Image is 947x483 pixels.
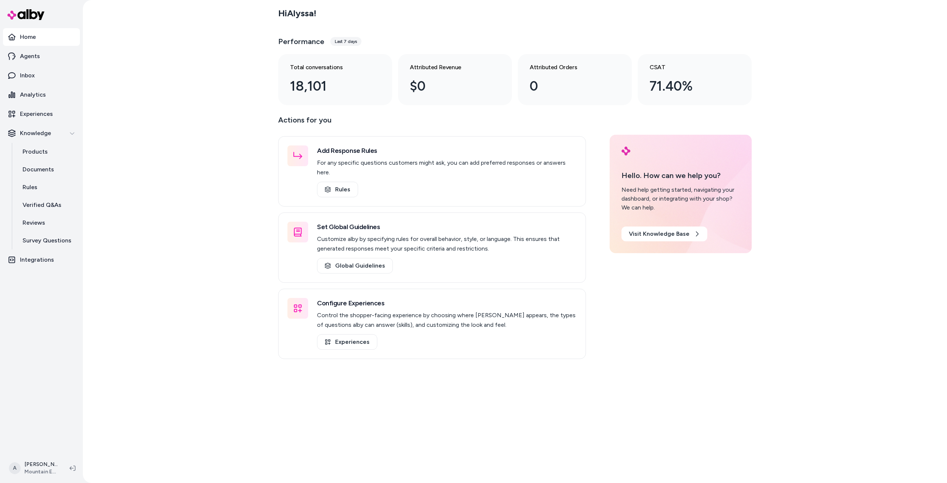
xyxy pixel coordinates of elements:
[20,52,40,61] p: Agents
[23,147,48,156] p: Products
[278,114,586,132] p: Actions for you
[15,178,80,196] a: Rules
[317,145,577,156] h3: Add Response Rules
[9,462,21,474] span: A
[15,232,80,249] a: Survey Questions
[290,76,368,96] div: 18,101
[638,54,752,105] a: CSAT 71.40%
[317,158,577,177] p: For any specific questions customers might ask, you can add preferred responses or answers here.
[20,129,51,138] p: Knowledge
[621,185,740,212] div: Need help getting started, navigating your dashboard, or integrating with your shop? We can help.
[290,63,368,72] h3: Total conversations
[621,147,630,155] img: alby Logo
[317,222,577,232] h3: Set Global Guidelines
[410,63,488,72] h3: Attributed Revenue
[3,251,80,269] a: Integrations
[530,76,608,96] div: 0
[20,33,36,41] p: Home
[278,36,324,47] h3: Performance
[621,170,740,181] p: Hello. How can we help you?
[3,67,80,84] a: Inbox
[317,234,577,254] p: Customize alby by specifying rules for overall behavior, style, or language. This ensures that ge...
[3,28,80,46] a: Home
[530,63,608,72] h3: Attributed Orders
[3,124,80,142] button: Knowledge
[317,182,358,197] a: Rules
[20,110,53,118] p: Experiences
[7,9,44,20] img: alby Logo
[278,54,392,105] a: Total conversations 18,101
[317,258,393,274] a: Global Guidelines
[23,236,71,245] p: Survey Questions
[23,218,45,227] p: Reviews
[410,76,488,96] div: $0
[23,183,37,192] p: Rules
[15,143,80,161] a: Products
[4,456,64,480] button: A[PERSON_NAME]Mountain Equipment Company
[621,227,707,241] a: Visit Knowledge Base
[24,468,58,476] span: Mountain Equipment Company
[23,201,61,209] p: Verified Q&As
[24,461,58,468] p: [PERSON_NAME]
[20,255,54,264] p: Integrations
[3,47,80,65] a: Agents
[23,165,54,174] p: Documents
[20,71,35,80] p: Inbox
[317,334,377,350] a: Experiences
[650,63,728,72] h3: CSAT
[15,214,80,232] a: Reviews
[3,105,80,123] a: Experiences
[398,54,512,105] a: Attributed Revenue $0
[3,86,80,104] a: Analytics
[278,8,316,19] h2: Hi Alyssa !
[15,196,80,214] a: Verified Q&As
[15,161,80,178] a: Documents
[330,37,361,46] div: Last 7 days
[20,90,46,99] p: Analytics
[317,311,577,330] p: Control the shopper-facing experience by choosing where [PERSON_NAME] appears, the types of quest...
[317,298,577,308] h3: Configure Experiences
[518,54,632,105] a: Attributed Orders 0
[650,76,728,96] div: 71.40%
